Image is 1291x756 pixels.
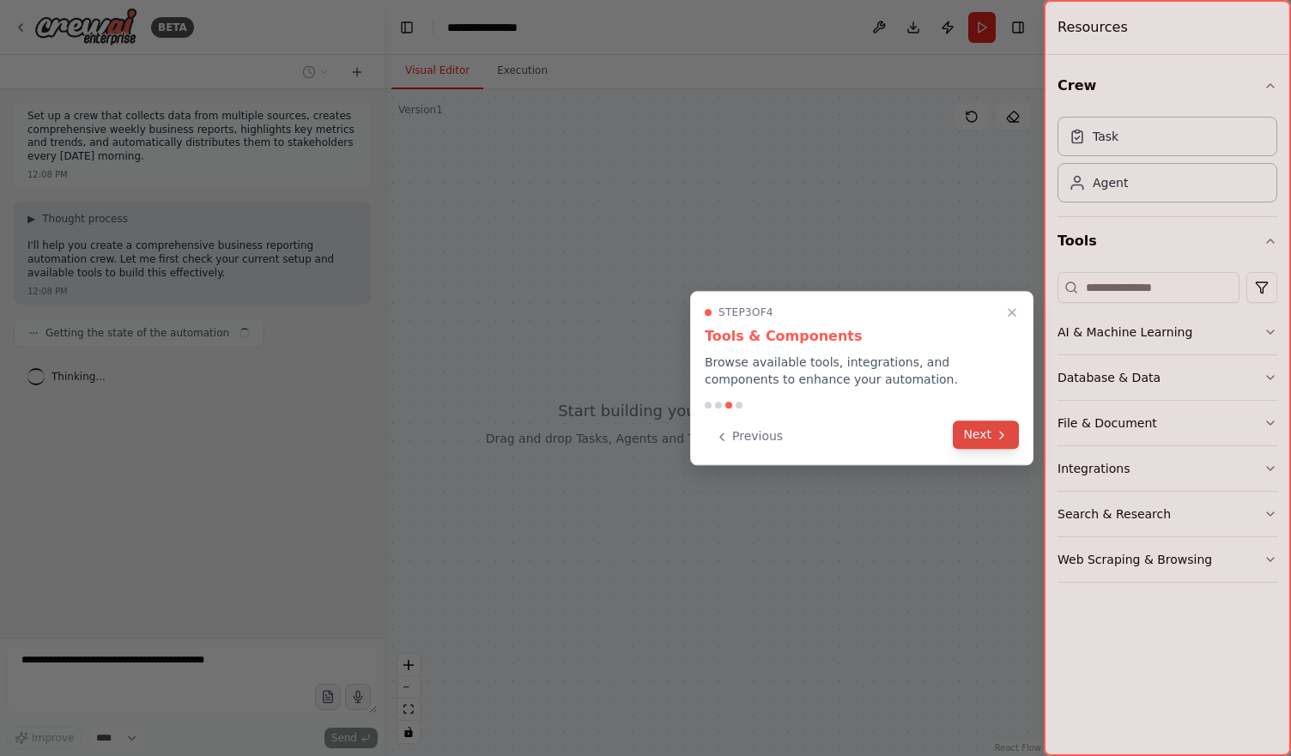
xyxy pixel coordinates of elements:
p: Browse available tools, integrations, and components to enhance your automation. [705,354,1019,388]
button: Next [953,420,1019,449]
h3: Tools & Components [705,326,1019,347]
button: Previous [705,422,793,451]
button: Hide left sidebar [395,15,419,39]
button: Close walkthrough [1002,302,1022,323]
span: Step 3 of 4 [718,305,773,319]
